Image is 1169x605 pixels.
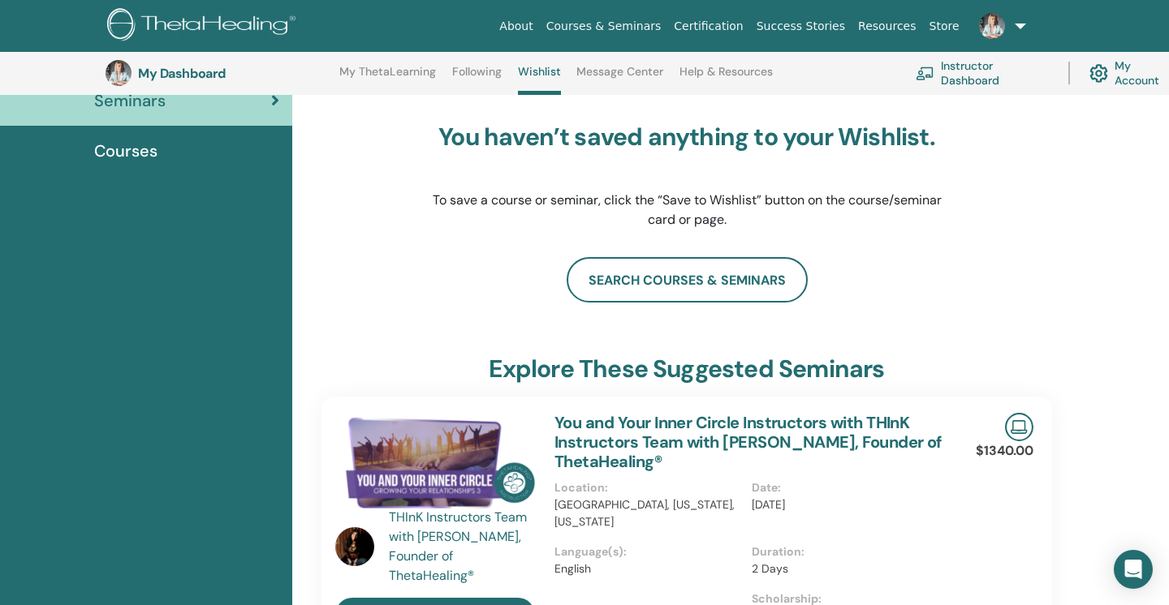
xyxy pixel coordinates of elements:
a: My ThetaLearning [339,65,436,91]
a: Following [452,65,502,91]
a: Message Center [576,65,663,91]
img: logo.png [107,8,301,45]
img: chalkboard-teacher.svg [916,67,934,80]
h3: You haven’t saved anything to your Wishlist. [431,122,943,152]
p: [GEOGRAPHIC_DATA], [US_STATE], [US_STATE] [554,496,742,530]
p: 2 Days [752,560,939,577]
p: English [554,560,742,577]
a: Store [923,11,966,41]
a: Success Stories [750,11,852,41]
a: You and Your Inner Circle Instructors with THInK Instructors Team with [PERSON_NAME], Founder of ... [554,412,942,472]
img: default.jpg [979,13,1005,39]
a: Help & Resources [679,65,773,91]
div: Open Intercom Messenger [1114,550,1153,589]
a: Courses & Seminars [540,11,668,41]
p: Date : [752,479,939,496]
a: About [493,11,539,41]
a: THInK Instructors Team with [PERSON_NAME], Founder of ThetaHealing® [389,508,539,586]
a: Resources [852,11,923,41]
span: Seminars [94,88,166,113]
p: Location : [554,479,742,496]
img: You and Your Inner Circle Instructors [335,413,535,513]
p: $1340.00 [976,441,1033,461]
h3: explore these suggested seminars [489,354,884,384]
p: To save a course or seminar, click the “Save to Wishlist” button on the course/seminar card or page. [431,191,943,230]
a: Wishlist [518,65,561,95]
img: default.jpg [335,527,374,566]
a: search courses & seminars [567,257,808,302]
p: Duration : [752,543,939,560]
img: cog.svg [1089,60,1108,87]
img: Live Online Seminar [1005,413,1033,441]
span: Courses [94,139,157,163]
img: default.jpg [106,60,132,86]
p: [DATE] [752,496,939,513]
a: Instructor Dashboard [916,55,1049,91]
p: Language(s) : [554,543,742,560]
h3: My Dashboard [138,66,300,81]
a: Certification [667,11,749,41]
